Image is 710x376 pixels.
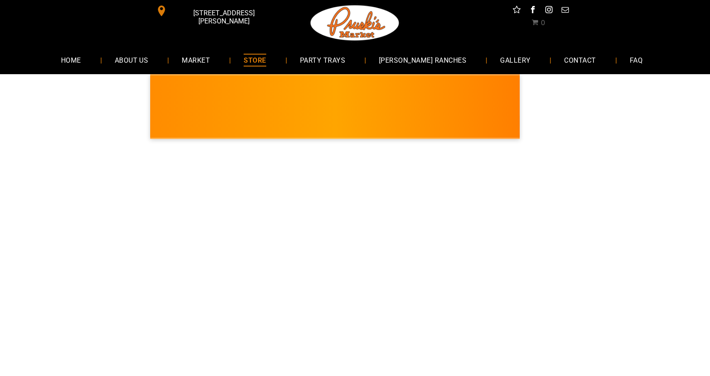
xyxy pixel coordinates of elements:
a: [PERSON_NAME] RANCHES [366,49,479,71]
span: [STREET_ADDRESS][PERSON_NAME] [169,5,279,29]
a: PARTY TRAYS [287,49,358,71]
a: ABOUT US [102,49,161,71]
a: [STREET_ADDRESS][PERSON_NAME] [150,4,281,17]
a: Social network [511,4,522,17]
a: MARKET [169,49,223,71]
a: facebook [527,4,538,17]
span: 0 [541,19,545,27]
a: CONTACT [551,49,608,71]
a: email [560,4,571,17]
a: STORE [231,49,279,71]
a: HOME [48,49,94,71]
a: FAQ [617,49,655,71]
a: instagram [544,4,555,17]
a: GALLERY [487,49,543,71]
